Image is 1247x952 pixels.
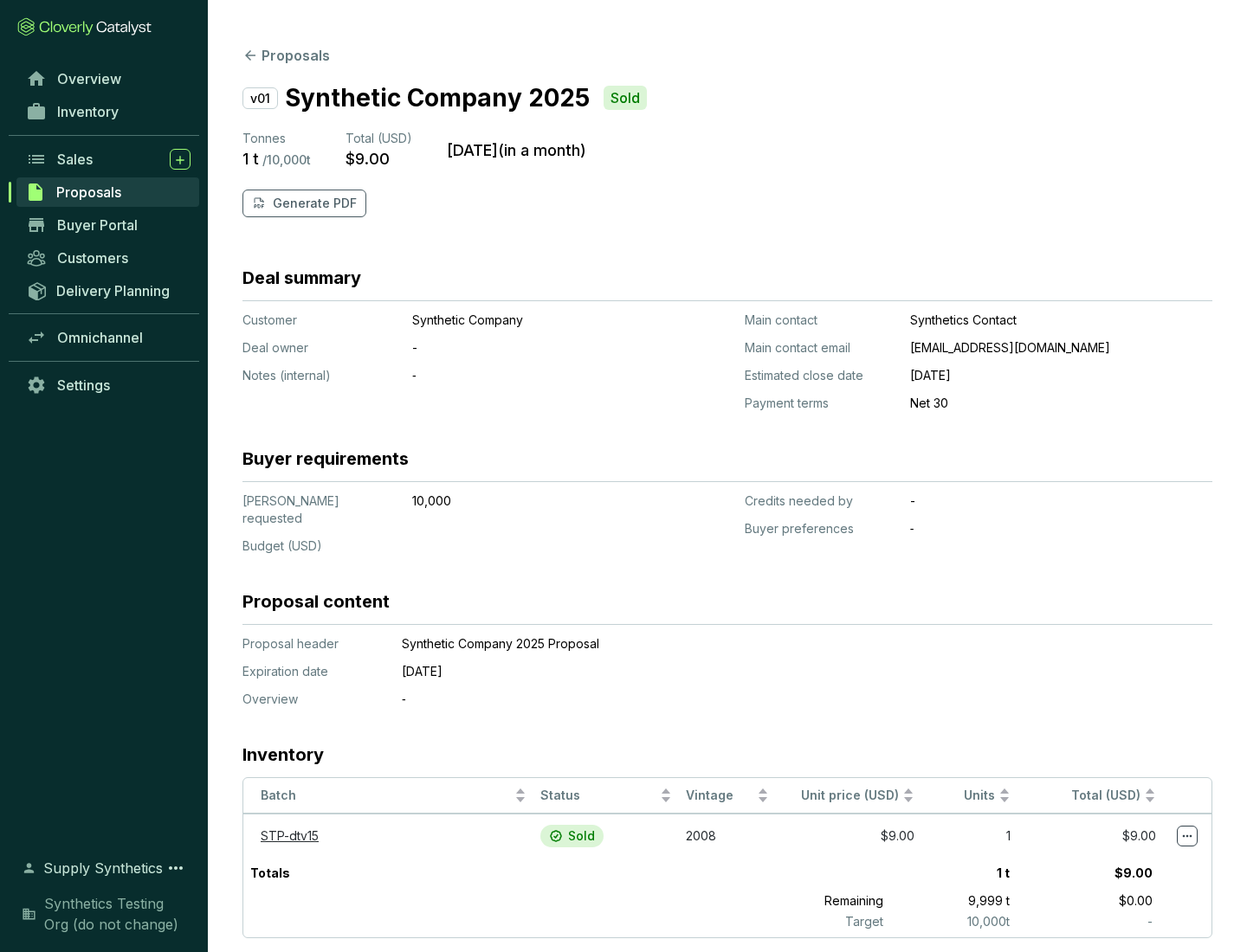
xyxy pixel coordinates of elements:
[57,376,110,394] span: Settings
[910,492,1212,510] p: -
[402,663,1129,680] p: [DATE]
[447,140,586,160] p: [DATE] ( in a month )
[17,64,199,93] a: Overview
[346,131,412,145] span: Total (USD)
[568,828,595,844] p: Sold
[910,520,1212,537] p: ‐
[745,339,896,357] p: Main contact email
[16,177,199,207] a: Proposals
[402,691,1129,708] p: ‐
[243,778,533,814] th: Batch
[1017,913,1160,930] p: -
[686,788,753,804] span: Vintage
[242,589,390,614] h3: Proposal content
[261,828,319,843] a: STP-dtv15
[910,312,1212,329] p: Synthetics Contact
[890,913,1018,930] p: 10,000 t
[910,367,1212,384] p: [DATE]
[242,339,398,357] p: Deal owner
[747,889,890,913] p: Remaining
[242,743,324,767] h3: Inventory
[540,788,656,804] span: Status
[43,858,163,878] span: Supply Synthetics
[1017,858,1160,889] p: $9.00
[242,190,366,217] button: Generate PDF
[57,103,119,120] span: Inventory
[17,323,199,352] a: Omnichannel
[921,778,1018,814] th: Units
[1018,814,1163,858] td: $9.00
[242,635,381,653] p: Proposal header
[533,778,679,814] th: Status
[890,889,1018,913] p: 9,999 t
[747,913,890,930] p: Target
[679,778,776,814] th: Vintage
[17,145,199,174] a: Sales
[745,367,896,384] p: Estimated close date
[242,367,398,384] p: Notes (internal)
[910,395,1212,412] p: Net 30
[889,858,1017,889] p: 1 t
[242,691,381,708] p: Overview
[242,492,398,527] p: [PERSON_NAME] requested
[17,210,199,240] a: Buyer Portal
[776,814,921,858] td: $9.00
[273,195,357,212] p: Generate PDF
[17,370,199,400] a: Settings
[242,266,361,290] h3: Deal summary
[928,788,996,804] span: Units
[242,45,330,66] button: Proposals
[57,249,128,267] span: Customers
[910,339,1212,357] p: [EMAIL_ADDRESS][DOMAIN_NAME]
[745,492,896,510] p: Credits needed by
[17,97,199,126] a: Inventory
[243,858,297,889] p: Totals
[242,447,409,471] h3: Buyer requirements
[412,339,646,357] p: -
[611,89,640,107] p: Sold
[412,312,646,329] p: Synthetic Company
[745,395,896,412] p: Payment terms
[242,312,398,329] p: Customer
[44,893,191,935] span: Synthetics Testing Org (do not change)
[679,814,776,858] td: 2008
[745,312,896,329] p: Main contact
[56,282,170,299] span: Delivery Planning
[801,788,899,802] span: Unit price (USD)
[242,130,311,147] p: Tonnes
[1017,889,1160,913] p: $0.00
[412,367,646,384] p: ‐
[285,80,590,116] p: Synthetic Company 2025
[242,538,322,553] span: Budget (USD)
[57,151,93,168] span: Sales
[402,635,1129,653] p: Synthetic Company 2025 Proposal
[57,329,143,346] span: Omnichannel
[745,520,896,537] p: Buyer preferences
[346,149,390,169] p: $9.00
[412,492,646,510] p: 10,000
[261,788,511,804] span: Batch
[242,663,381,680] p: Expiration date
[921,814,1018,858] td: 1
[242,87,278,109] p: v01
[57,70,121,87] span: Overview
[242,149,259,169] p: 1 t
[17,243,199,273] a: Customers
[56,183,121,201] span: Proposals
[262,152,311,168] p: / 10,000 t
[17,276,199,305] a: Delivery Planning
[57,216,138,234] span: Buyer Portal
[1071,788,1140,802] span: Total (USD)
